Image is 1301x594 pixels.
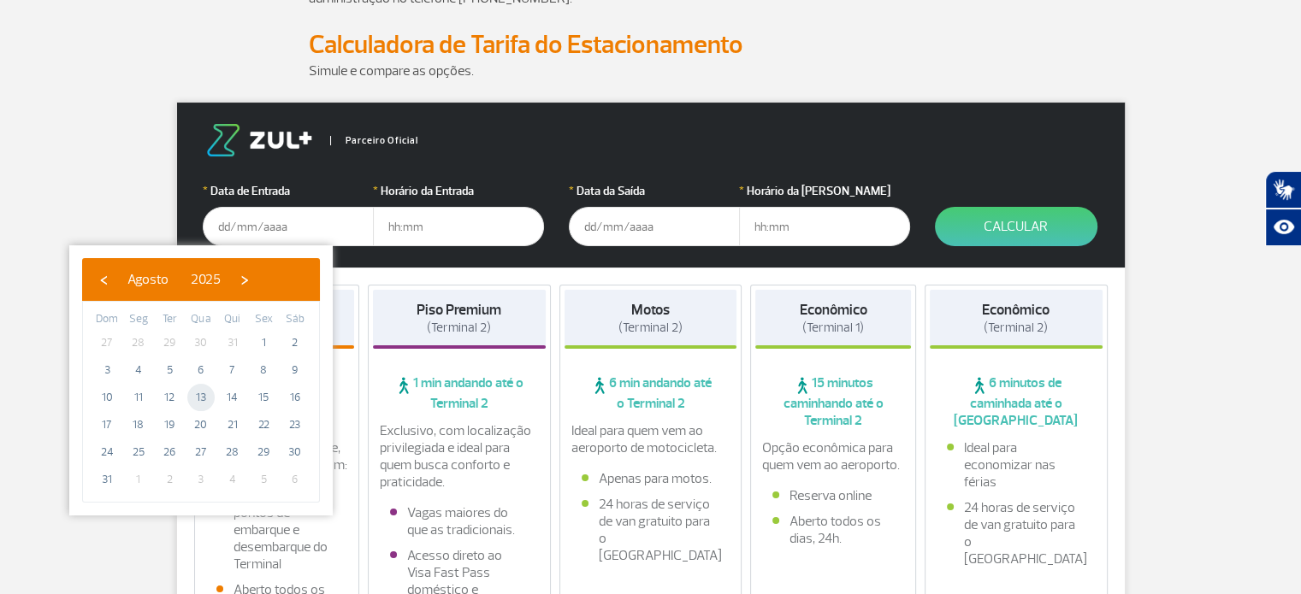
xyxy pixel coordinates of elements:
th: weekday [154,310,186,329]
span: 2 [156,466,183,493]
p: Ideal para quem vem ao aeroporto de motocicleta. [571,422,730,456]
strong: Motos [631,301,670,319]
label: Horário da [PERSON_NAME] [739,182,910,200]
span: (Terminal 1) [802,320,864,336]
span: 4 [125,356,152,384]
span: 13 [187,384,215,411]
span: 3 [187,466,215,493]
span: 30 [187,329,215,356]
strong: Piso Premium [417,301,501,319]
li: Ideal para economizar nas férias [947,439,1085,491]
span: 29 [156,329,183,356]
input: hh:mm [373,207,544,246]
span: 3 [93,356,121,384]
label: Horário da Entrada [373,182,544,200]
span: Agosto [127,271,169,288]
button: Agosto [116,267,180,292]
li: 24 horas de serviço de van gratuito para o [GEOGRAPHIC_DATA] [582,496,720,564]
span: 15 minutos caminhando até o Terminal 2 [755,374,911,429]
th: weekday [92,310,123,329]
h2: Calculadora de Tarifa do Estacionamento [309,29,993,61]
th: weekday [279,310,310,329]
span: 26 [156,438,183,466]
li: Reserva online [772,487,894,504]
span: 21 [219,411,246,438]
li: Fácil acesso aos pontos de embarque e desembarque do Terminal [216,487,338,573]
input: dd/mm/aaaa [569,207,740,246]
span: 25 [125,438,152,466]
bs-datepicker-navigation-view: ​ ​ ​ [91,268,257,285]
span: 5 [250,466,277,493]
span: 1 min andando até o Terminal 2 [373,374,546,412]
span: 2025 [191,271,221,288]
span: 9 [281,356,309,384]
span: (Terminal 2) [984,320,1048,336]
th: weekday [248,310,280,329]
span: Parceiro Oficial [330,136,418,145]
span: (Terminal 2) [618,320,683,336]
span: 28 [219,438,246,466]
span: 2 [281,329,309,356]
bs-datepicker-container: calendar [69,245,333,515]
th: weekday [123,310,155,329]
button: 2025 [180,267,232,292]
span: 23 [281,411,309,438]
span: 20 [187,411,215,438]
span: (Terminal 2) [427,320,491,336]
button: Calcular [935,207,1097,246]
li: 24 horas de serviço de van gratuito para o [GEOGRAPHIC_DATA] [947,499,1085,568]
th: weekday [186,310,217,329]
span: 10 [93,384,121,411]
span: 1 [250,329,277,356]
span: 16 [281,384,309,411]
span: 1 [125,466,152,493]
button: Abrir recursos assistivos. [1265,209,1301,246]
span: 12 [156,384,183,411]
span: 6 min andando até o Terminal 2 [565,374,737,412]
span: 27 [93,329,121,356]
button: Abrir tradutor de língua de sinais. [1265,171,1301,209]
img: logo-zul.png [203,124,316,156]
li: Apenas para motos. [582,470,720,487]
span: 31 [219,329,246,356]
strong: Econômico [800,301,867,319]
input: dd/mm/aaaa [203,207,374,246]
p: Exclusivo, com localização privilegiada e ideal para quem busca conforto e praticidade. [380,422,539,491]
button: ‹ [91,267,116,292]
span: 31 [93,466,121,493]
span: 7 [219,356,246,384]
span: 18 [125,411,152,438]
span: 22 [250,411,277,438]
span: 6 [281,466,309,493]
strong: Econômico [982,301,1050,319]
label: Data da Saída [569,182,740,200]
span: 27 [187,438,215,466]
label: Data de Entrada [203,182,374,200]
span: 19 [156,411,183,438]
li: Vagas maiores do que as tradicionais. [390,504,529,538]
p: Opção econômica para quem vem ao aeroporto. [762,439,904,473]
span: 14 [219,384,246,411]
div: Plugin de acessibilidade da Hand Talk. [1265,171,1301,246]
span: 6 minutos de caminhada até o [GEOGRAPHIC_DATA] [930,374,1103,429]
span: 15 [250,384,277,411]
span: 30 [281,438,309,466]
th: weekday [216,310,248,329]
p: Simule e compare as opções. [309,61,993,81]
span: 8 [250,356,277,384]
span: 29 [250,438,277,466]
button: › [232,267,257,292]
span: 5 [156,356,183,384]
input: hh:mm [739,207,910,246]
li: Aberto todos os dias, 24h. [772,513,894,547]
span: 11 [125,384,152,411]
span: 28 [125,329,152,356]
span: 17 [93,411,121,438]
span: 24 [93,438,121,466]
span: 4 [219,466,246,493]
span: 6 [187,356,215,384]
